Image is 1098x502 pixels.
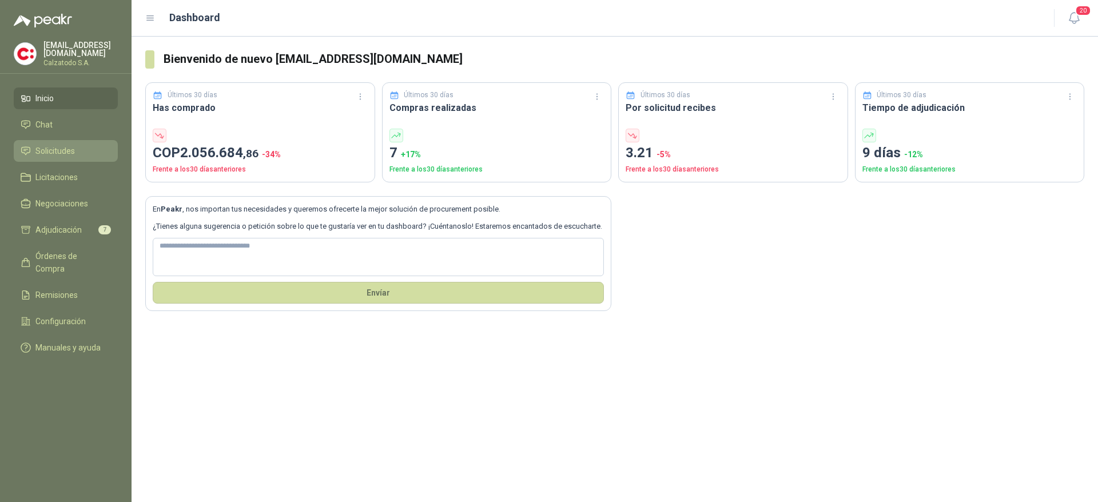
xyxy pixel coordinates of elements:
span: Remisiones [35,289,78,301]
h3: Tiempo de adjudicación [862,101,1077,115]
span: Solicitudes [35,145,75,157]
p: Frente a los 30 días anteriores [389,164,604,175]
a: Remisiones [14,284,118,306]
span: Adjudicación [35,224,82,236]
span: 20 [1075,5,1091,16]
span: Manuales y ayuda [35,341,101,354]
span: ,86 [243,147,258,160]
h3: Por solicitud recibes [626,101,841,115]
a: Solicitudes [14,140,118,162]
a: Negociaciones [14,193,118,214]
p: [EMAIL_ADDRESS][DOMAIN_NAME] [43,41,118,57]
p: ¿Tienes alguna sugerencia o petición sobre lo que te gustaría ver en tu dashboard? ¡Cuéntanoslo! ... [153,221,604,232]
p: En , nos importan tus necesidades y queremos ofrecerte la mejor solución de procurement posible. [153,204,604,215]
span: -34 % [262,150,281,159]
img: Logo peakr [14,14,72,27]
button: 20 [1064,8,1084,29]
a: Adjudicación7 [14,219,118,241]
p: Frente a los 30 días anteriores [862,164,1077,175]
span: -12 % [904,150,923,159]
a: Licitaciones [14,166,118,188]
img: Company Logo [14,43,36,65]
p: Últimos 30 días [877,90,926,101]
p: 7 [389,142,604,164]
span: Licitaciones [35,171,78,184]
p: Últimos 30 días [640,90,690,101]
h1: Dashboard [169,10,220,26]
p: Últimos 30 días [404,90,453,101]
a: Órdenes de Compra [14,245,118,280]
p: 3.21 [626,142,841,164]
span: + 17 % [401,150,421,159]
p: Frente a los 30 días anteriores [153,164,368,175]
span: -5 % [657,150,671,159]
h3: Has comprado [153,101,368,115]
p: Calzatodo S.A. [43,59,118,66]
p: 9 días [862,142,1077,164]
b: Peakr [161,205,182,213]
p: Últimos 30 días [168,90,217,101]
span: Chat [35,118,53,131]
a: Configuración [14,310,118,332]
h3: Bienvenido de nuevo [EMAIL_ADDRESS][DOMAIN_NAME] [164,50,1084,68]
a: Chat [14,114,118,136]
span: Inicio [35,92,54,105]
span: Configuración [35,315,86,328]
p: COP [153,142,368,164]
span: Órdenes de Compra [35,250,107,275]
a: Inicio [14,87,118,109]
p: Frente a los 30 días anteriores [626,164,841,175]
span: 7 [98,225,111,234]
h3: Compras realizadas [389,101,604,115]
span: Negociaciones [35,197,88,210]
span: 2.056.684 [180,145,258,161]
a: Manuales y ayuda [14,337,118,358]
button: Envíar [153,282,604,304]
